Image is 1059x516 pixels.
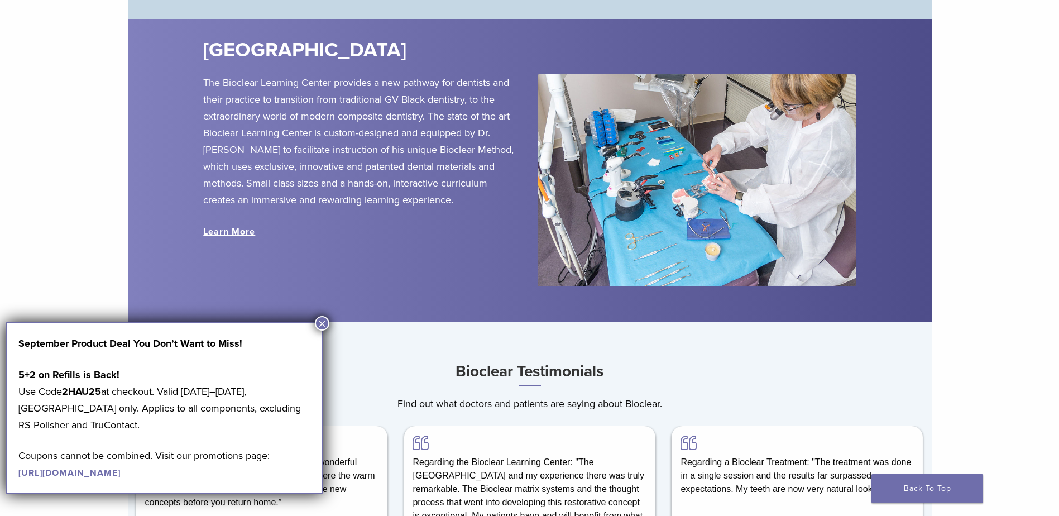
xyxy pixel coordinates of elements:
[203,226,255,237] a: Learn More
[203,37,596,64] h2: [GEOGRAPHIC_DATA]
[315,316,329,331] button: Close
[871,474,983,503] a: Back To Top
[128,395,932,412] p: Find out what doctors and patients are saying about Bioclear.
[18,337,242,350] strong: September Product Deal You Don’t Want to Miss!
[128,358,932,386] h3: Bioclear Testimonials
[62,385,101,398] strong: 2HAU25
[672,426,923,505] div: Regarding a Bioclear Treatment: "The treatment was done in a single session and the results far s...
[18,467,121,479] a: [URL][DOMAIN_NAME]
[18,369,119,381] strong: 5+2 on Refills is Back!
[203,74,521,208] p: The Bioclear Learning Center provides a new pathway for dentists and their practice to transition...
[18,447,310,481] p: Coupons cannot be combined. Visit our promotions page:
[18,366,310,433] p: Use Code at checkout. Valid [DATE]–[DATE], [GEOGRAPHIC_DATA] only. Applies to all components, exc...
